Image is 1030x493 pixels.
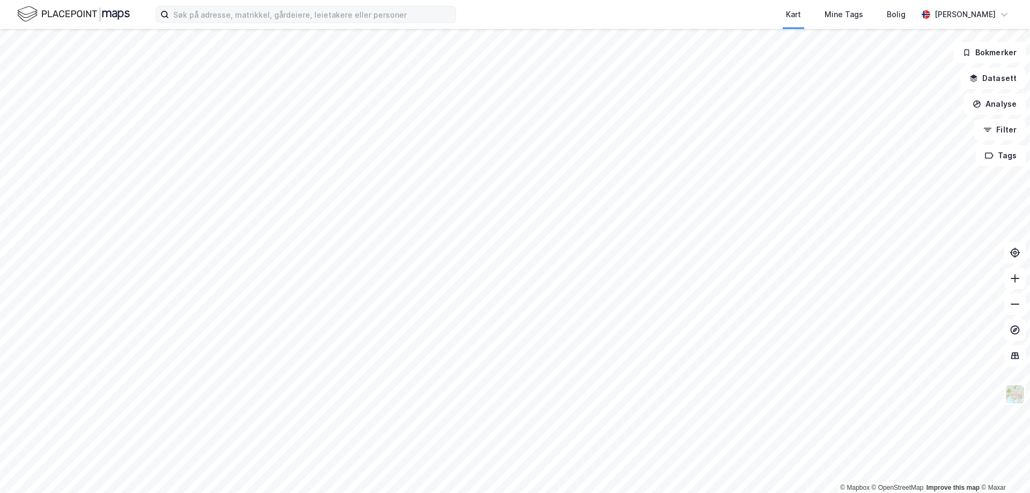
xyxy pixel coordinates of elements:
iframe: Chat Widget [976,442,1030,493]
input: Søk på adresse, matrikkel, gårdeiere, leietakere eller personer [169,6,455,23]
div: Bolig [887,8,906,21]
div: Kart [786,8,801,21]
div: [PERSON_NAME] [935,8,996,21]
img: logo.f888ab2527a4732fd821a326f86c7f29.svg [17,5,130,24]
div: Mine Tags [825,8,863,21]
